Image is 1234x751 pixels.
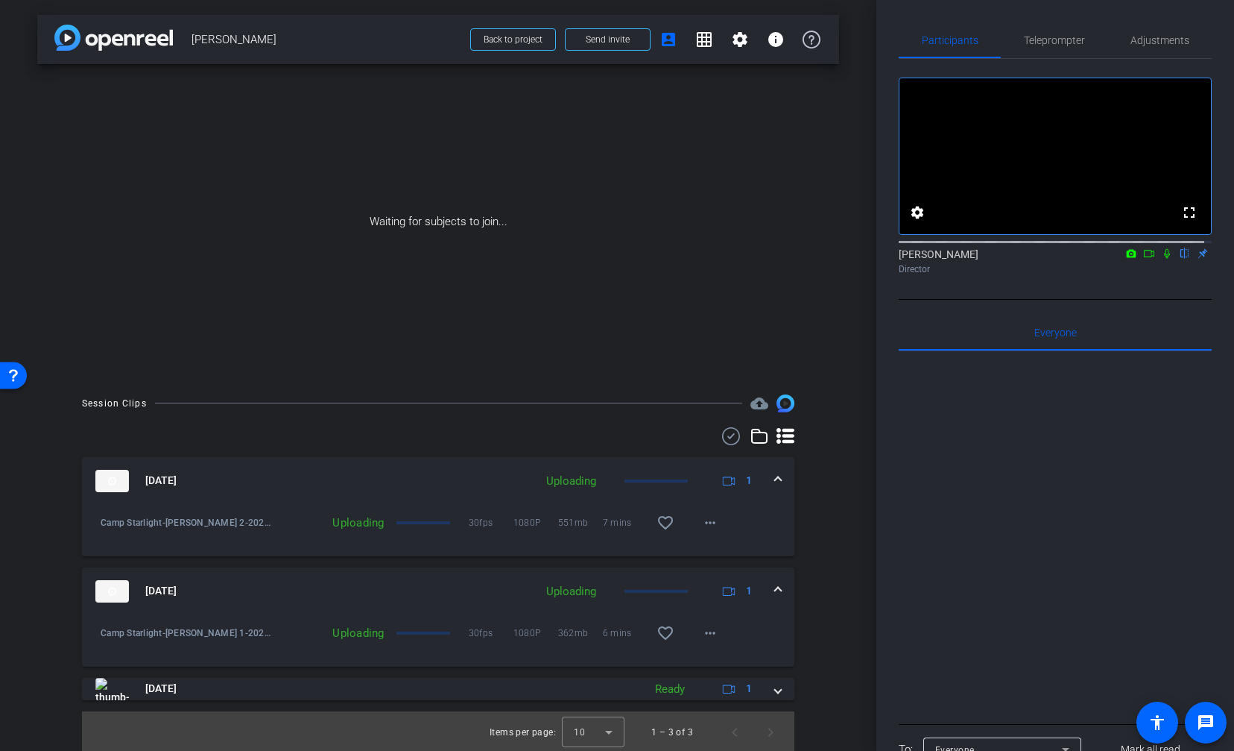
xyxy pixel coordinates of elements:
[1034,327,1077,338] span: Everyone
[539,473,604,490] div: Uploading
[558,626,603,641] span: 362mb
[908,204,926,221] mat-icon: settings
[484,34,542,45] span: Back to project
[746,583,752,599] span: 1
[651,725,693,740] div: 1 – 3 of 3
[513,626,558,641] span: 1080P
[273,626,392,641] div: Uploading
[603,626,648,641] span: 6 mins
[273,515,392,530] div: Uploading
[95,678,129,700] img: thumb-nail
[95,580,129,603] img: thumb-nail
[776,395,794,412] img: Session clips
[192,25,461,54] span: [PERSON_NAME]
[1024,35,1085,45] span: Teleprompter
[82,396,147,411] div: Session Clips
[656,514,674,532] mat-icon: favorite_border
[717,714,753,750] button: Previous page
[82,505,794,556] div: thumb-nail[DATE]Uploading1
[899,247,1212,276] div: [PERSON_NAME]
[513,515,558,530] span: 1080P
[659,31,677,48] mat-icon: account_box
[746,681,752,697] span: 1
[753,714,788,750] button: Next page
[746,473,752,488] span: 1
[648,681,692,698] div: Ready
[145,583,177,599] span: [DATE]
[37,64,839,380] div: Waiting for subjects to join...
[490,725,556,740] div: Items per page:
[54,25,173,51] img: app-logo
[95,470,129,492] img: thumb-nail
[101,626,273,641] span: Camp Starlight-[PERSON_NAME] 1-2025-08-25-14-04-32-077-0
[1148,714,1166,732] mat-icon: accessibility
[82,615,794,667] div: thumb-nail[DATE]Uploading1
[145,473,177,488] span: [DATE]
[565,28,651,51] button: Send invite
[586,34,630,45] span: Send invite
[603,515,648,530] span: 7 mins
[145,681,177,697] span: [DATE]
[539,583,604,600] div: Uploading
[1130,35,1189,45] span: Adjustments
[1180,204,1198,221] mat-icon: fullscreen
[82,457,794,505] mat-expansion-panel-header: thumb-nail[DATE]Uploading1
[470,28,556,51] button: Back to project
[469,515,513,530] span: 30fps
[469,626,513,641] span: 30fps
[101,515,273,530] span: Camp Starlight-[PERSON_NAME] 2-2025-08-25-14-11-52-111-0
[1176,246,1194,260] mat-icon: flip
[695,31,713,48] mat-icon: grid_on
[701,514,719,532] mat-icon: more_horiz
[656,624,674,642] mat-icon: favorite_border
[899,263,1212,276] div: Director
[558,515,603,530] span: 551mb
[922,35,978,45] span: Participants
[701,624,719,642] mat-icon: more_horiz
[767,31,785,48] mat-icon: info
[750,395,768,412] mat-icon: cloud_upload
[731,31,749,48] mat-icon: settings
[750,395,768,412] span: Destinations for your clips
[82,678,794,700] mat-expansion-panel-header: thumb-nail[DATE]Ready1
[1197,714,1215,732] mat-icon: message
[82,568,794,615] mat-expansion-panel-header: thumb-nail[DATE]Uploading1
